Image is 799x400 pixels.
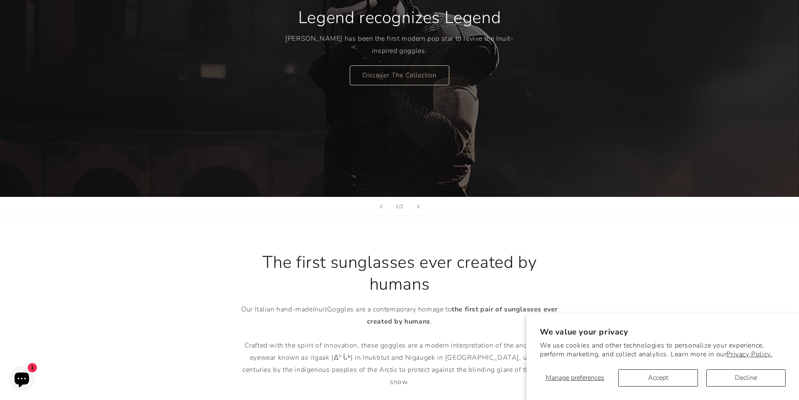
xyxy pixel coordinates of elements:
[372,197,390,216] button: Previous slide
[399,202,401,211] span: /
[236,303,563,388] p: Our Italian hand-made Goggles are a contemporary homage to . Crafted with the spirit of innovatio...
[350,65,449,85] a: Discover The Collection
[396,202,399,211] span: 1
[313,305,327,314] em: Inuit
[540,341,786,359] p: We use cookies and other technologies to personalize your experience, perform marketing, and coll...
[285,33,514,57] p: [PERSON_NAME] has been the first modern pop star to revive the Inuit-inspired goggles.
[400,202,403,211] span: 2
[7,366,37,393] inbox-online-store-chat: Shopify online store chat
[540,327,786,337] h2: We value your privacy
[236,251,563,295] h2: The first sunglasses ever created by humans
[726,350,772,359] a: Privacy Policy.
[452,305,541,314] strong: the first pair of sunglasses
[618,369,697,387] button: Accept
[546,373,604,382] span: Manage preferences
[298,7,501,29] h2: Legend recognizes Legend
[367,305,558,326] strong: ever created by humans
[409,197,427,216] button: Next slide
[706,369,786,387] button: Decline
[540,369,610,387] button: Manage preferences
